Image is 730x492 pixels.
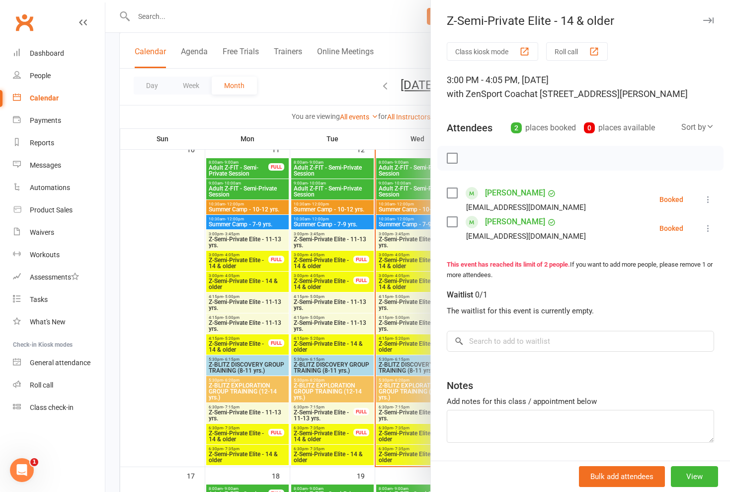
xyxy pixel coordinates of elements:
strong: This event has reached its limit of 2 people. [447,261,570,268]
a: Tasks [13,289,105,311]
span: 1 [30,458,38,466]
a: Product Sales [13,199,105,221]
div: Waitlist [447,288,487,302]
a: People [13,65,105,87]
div: Payments [30,116,61,124]
div: Product Sales [30,206,73,214]
div: [EMAIL_ADDRESS][DOMAIN_NAME] [466,230,586,243]
button: Bulk add attendees [579,466,665,487]
a: Payments [13,109,105,132]
div: 0 [584,122,595,133]
div: Calendar [30,94,59,102]
div: Assessments [30,273,79,281]
div: Add notes for this class / appointment below [447,395,714,407]
div: places booked [511,121,576,135]
a: Assessments [13,266,105,289]
span: at [STREET_ADDRESS][PERSON_NAME] [530,89,688,99]
iframe: Intercom live chat [10,458,34,482]
div: Booked [659,225,683,232]
div: 2 [511,122,522,133]
a: Messages [13,154,105,177]
a: Waivers [13,221,105,244]
a: Workouts [13,244,105,266]
div: places available [584,121,655,135]
button: View [671,466,718,487]
div: Class check-in [30,403,74,411]
div: Sort by [681,121,714,134]
div: Reports [30,139,54,147]
div: General attendance [30,359,90,367]
a: Dashboard [13,42,105,65]
div: Messages [30,161,61,169]
a: [PERSON_NAME] [485,185,545,201]
a: Roll call [13,374,105,396]
input: Search to add to waitlist [447,331,714,352]
a: Reports [13,132,105,154]
div: Z-Semi-Private Elite - 14 & older [431,14,730,28]
div: Roll call [30,381,53,389]
div: [EMAIL_ADDRESS][DOMAIN_NAME] [466,201,586,214]
a: Clubworx [12,10,37,35]
a: General attendance kiosk mode [13,352,105,374]
div: 0/1 [475,288,487,302]
div: What's New [30,318,66,326]
div: Booked [659,196,683,203]
div: Dashboard [30,49,64,57]
div: Workouts [30,251,60,259]
a: [PERSON_NAME] [485,214,545,230]
a: Automations [13,177,105,199]
span: with ZenSport Coach [447,89,530,99]
div: Notes [447,379,473,393]
div: Tasks [30,295,48,303]
a: Class kiosk mode [13,396,105,419]
div: 3:00 PM - 4:05 PM, [DATE] [447,73,714,101]
div: Automations [30,184,70,192]
button: Class kiosk mode [447,42,538,61]
div: People [30,72,51,80]
div: Waivers [30,228,54,236]
a: What's New [13,311,105,333]
a: Calendar [13,87,105,109]
div: Attendees [447,121,492,135]
button: Roll call [546,42,608,61]
div: If you want to add more people, please remove 1 or more attendees. [447,260,714,281]
div: The waitlist for this event is currently empty. [447,305,714,317]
